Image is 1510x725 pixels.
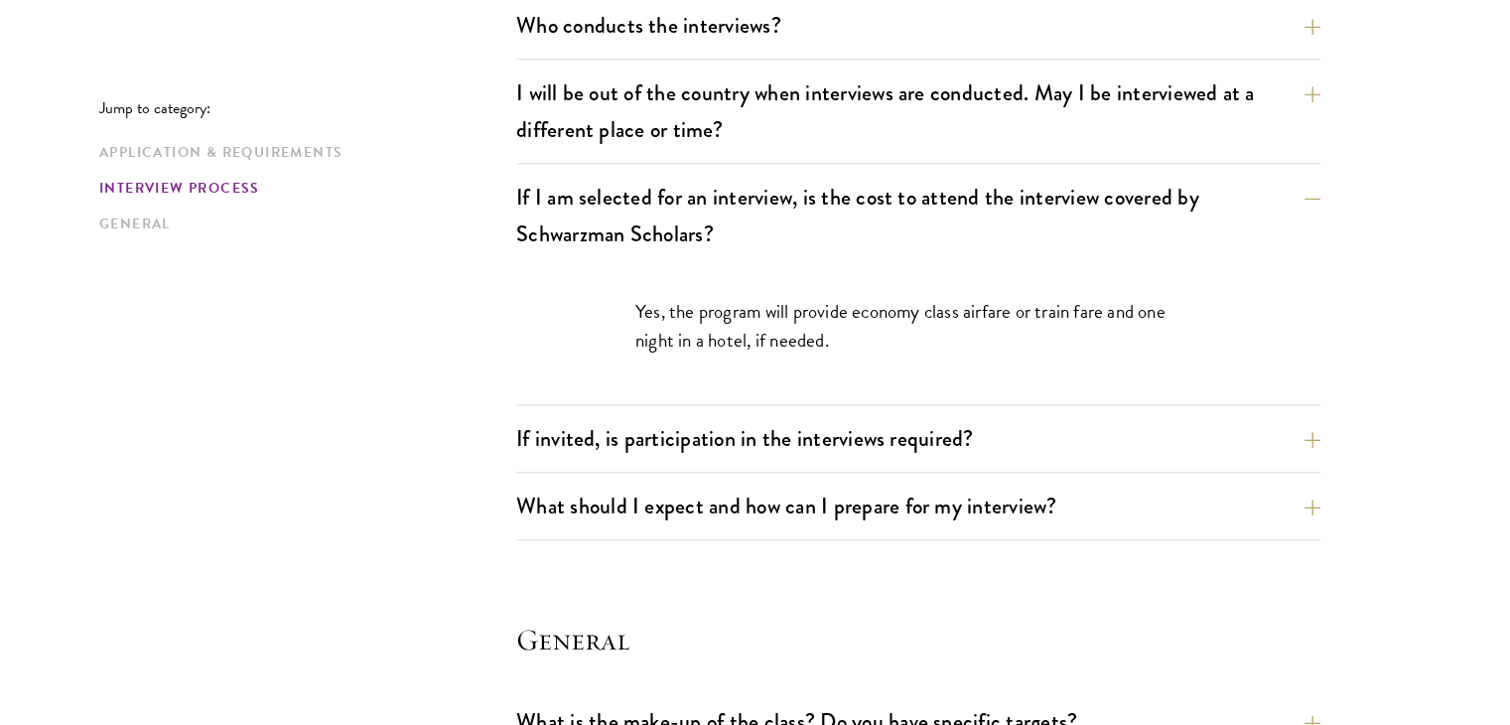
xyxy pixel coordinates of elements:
[516,71,1320,152] button: I will be out of the country when interviews are conducted. May I be interviewed at a different p...
[516,620,1320,659] h4: General
[635,297,1201,355] p: Yes, the program will provide economy class airfare or train fare and one night in a hotel, if ne...
[99,178,504,199] a: Interview Process
[516,175,1320,256] button: If I am selected for an interview, is the cost to attend the interview covered by Schwarzman Scho...
[516,416,1320,461] button: If invited, is participation in the interviews required?
[99,214,504,234] a: General
[99,142,504,163] a: Application & Requirements
[516,3,1320,48] button: Who conducts the interviews?
[99,99,516,117] p: Jump to category:
[516,484,1320,528] button: What should I expect and how can I prepare for my interview?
